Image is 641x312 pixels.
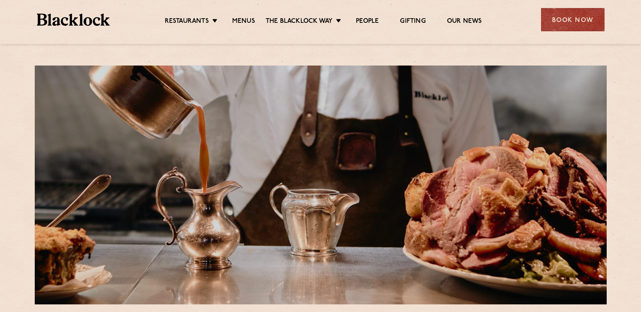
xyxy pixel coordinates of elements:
[232,17,255,27] a: Menus
[37,14,110,26] img: BL_Textured_Logo-footer-cropped.svg
[356,17,379,27] a: People
[447,17,482,27] a: Our News
[400,17,425,27] a: Gifting
[266,17,333,27] a: The Blacklock Way
[165,17,209,27] a: Restaurants
[541,8,605,31] div: Book Now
